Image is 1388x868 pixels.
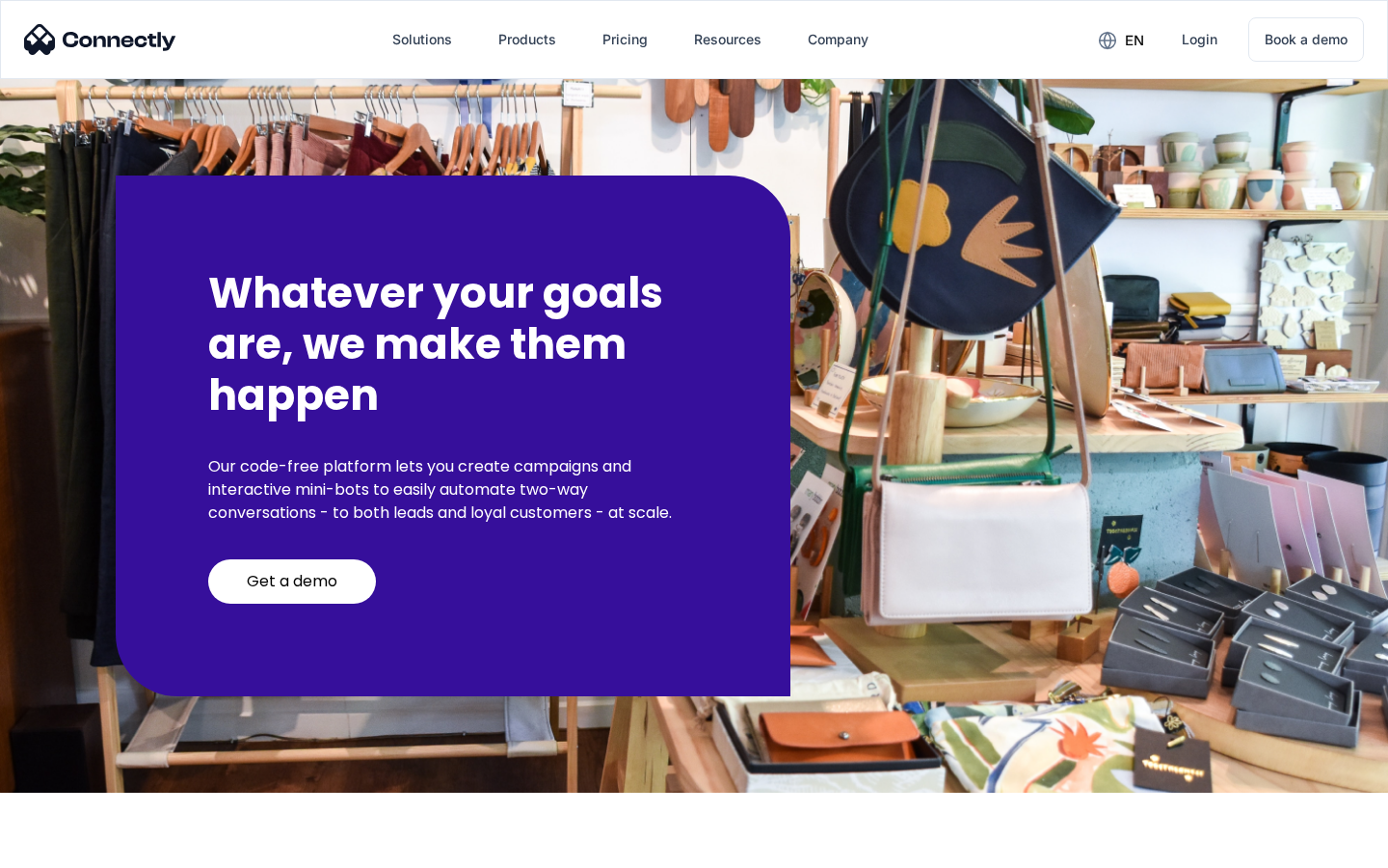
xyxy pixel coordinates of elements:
[587,16,663,63] a: Pricing
[1083,25,1159,54] div: en
[247,572,337,591] div: Get a demo
[24,24,176,55] img: Connectly Logo
[602,26,648,53] div: Pricing
[808,26,868,53] div: Company
[377,16,467,63] div: Solutions
[1248,17,1364,62] a: Book a demo
[392,26,452,53] div: Solutions
[39,834,116,861] ul: Language list
[679,16,777,63] div: Resources
[1182,26,1217,53] div: Login
[1125,27,1144,54] div: en
[1166,16,1233,63] a: Login
[498,26,556,53] div: Products
[208,268,698,420] h2: Whatever your goals are, we make them happen
[483,16,572,63] div: Products
[19,834,116,861] aside: Language selected: English
[694,26,761,53] div: Resources
[792,16,884,63] div: Company
[208,559,376,604] a: Get a demo
[208,455,698,525] p: Our code-free platform lets you create campaigns and interactive mini-bots to easily automate two...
